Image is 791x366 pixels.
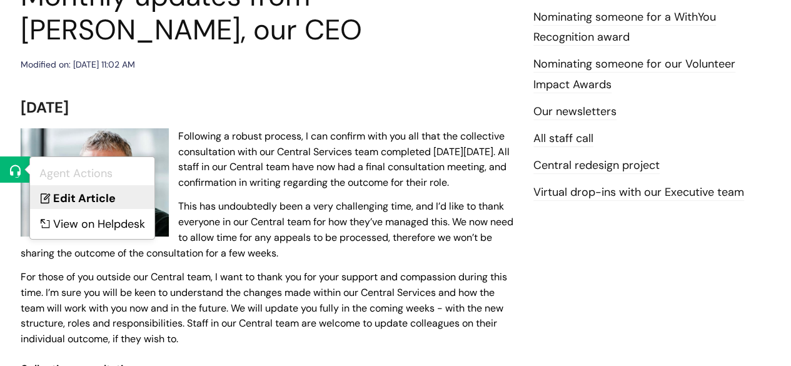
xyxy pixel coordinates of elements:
a: All staff call [533,131,593,147]
div: Modified on: [DATE] 11:02 AM [21,57,135,73]
div: Agent Actions [39,163,145,183]
a: Our newsletters [533,104,617,120]
span: This has undoubtedly been a very challenging time, and I’d like to thank everyone in our Central ... [21,200,513,259]
a: View on Helpdesk [30,211,154,234]
a: Nominating someone for our Volunteer Impact Awards [533,56,735,93]
a: Virtual drop-ins with our Executive team [533,185,744,201]
a: Central redesign project [533,158,660,174]
img: WithYou Chief Executive Simon Phillips pictured looking at the camera and smiling [21,128,169,237]
span: [DATE] [21,98,69,117]
a: Nominating someone for a WithYou Recognition award [533,9,716,46]
span: For those of you outside our Central team, I want to thank you for your support and compassion du... [21,270,507,345]
span: Following a robust process, I can confirm with you all that the collective consultation with our ... [178,130,510,189]
a: Edit Article [30,185,154,208]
